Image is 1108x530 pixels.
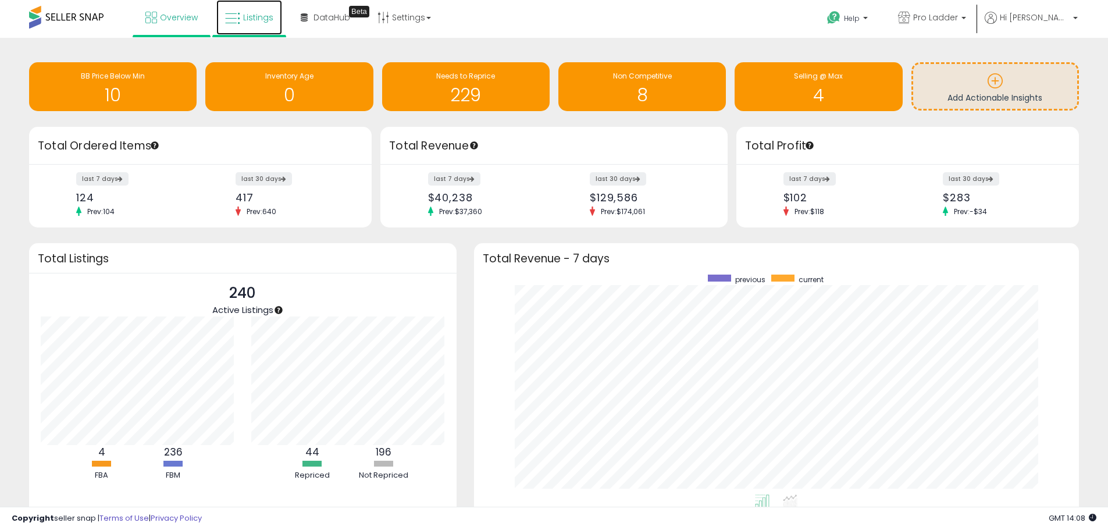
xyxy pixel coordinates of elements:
h3: Total Profit [745,138,1070,154]
h1: 0 [211,86,367,105]
a: Selling @ Max 4 [735,62,902,111]
div: Not Repriced [349,470,419,481]
a: Privacy Policy [151,513,202,524]
a: Inventory Age 0 [205,62,373,111]
span: 2025-09-8 14:08 GMT [1049,513,1096,524]
div: seller snap | | [12,513,202,524]
div: Tooltip anchor [273,305,284,315]
span: current [799,275,824,284]
span: Active Listings [212,304,273,316]
b: 196 [376,445,391,459]
div: $283 [943,191,1059,204]
a: Add Actionable Insights [913,64,1077,109]
span: Prev: $118 [789,207,830,216]
span: Prev: -$34 [948,207,993,216]
h3: Total Revenue [389,138,719,154]
div: 417 [236,191,351,204]
h1: 4 [740,86,896,105]
p: 240 [212,282,273,304]
i: Get Help [826,10,841,25]
label: last 7 days [428,172,480,186]
div: FBM [138,470,208,481]
span: previous [735,275,765,284]
a: Terms of Use [99,513,149,524]
span: Hi [PERSON_NAME] [1000,12,1070,23]
span: Listings [243,12,273,23]
div: FBA [67,470,137,481]
div: $129,586 [590,191,707,204]
div: Tooltip anchor [349,6,369,17]
a: Needs to Reprice 229 [382,62,550,111]
span: Non Competitive [613,71,672,81]
label: last 30 days [590,172,646,186]
strong: Copyright [12,513,54,524]
div: Repriced [277,470,347,481]
h1: 8 [564,86,720,105]
div: 124 [76,191,192,204]
b: 236 [164,445,183,459]
h1: 10 [35,86,191,105]
h3: Total Listings [38,254,448,263]
div: Tooltip anchor [804,140,815,151]
h3: Total Revenue - 7 days [483,254,1070,263]
b: 44 [305,445,319,459]
span: Prev: $174,061 [595,207,651,216]
div: Tooltip anchor [469,140,479,151]
a: Non Competitive 8 [558,62,726,111]
span: Pro Ladder [913,12,958,23]
div: $40,238 [428,191,546,204]
span: DataHub [313,12,350,23]
span: Prev: 104 [81,207,120,216]
h3: Total Ordered Items [38,138,363,154]
div: Tooltip anchor [149,140,160,151]
label: last 30 days [943,172,999,186]
span: Overview [160,12,198,23]
span: Inventory Age [265,71,313,81]
span: Help [844,13,860,23]
span: Add Actionable Insights [947,92,1042,104]
span: Prev: $37,360 [433,207,488,216]
span: Selling @ Max [794,71,843,81]
label: last 7 days [783,172,836,186]
a: BB Price Below Min 10 [29,62,197,111]
a: Hi [PERSON_NAME] [985,12,1078,38]
label: last 30 days [236,172,292,186]
b: 4 [98,445,105,459]
span: BB Price Below Min [81,71,145,81]
div: $102 [783,191,899,204]
span: Prev: 640 [241,207,282,216]
label: last 7 days [76,172,129,186]
h1: 229 [388,86,544,105]
span: Needs to Reprice [436,71,495,81]
a: Help [818,2,879,38]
